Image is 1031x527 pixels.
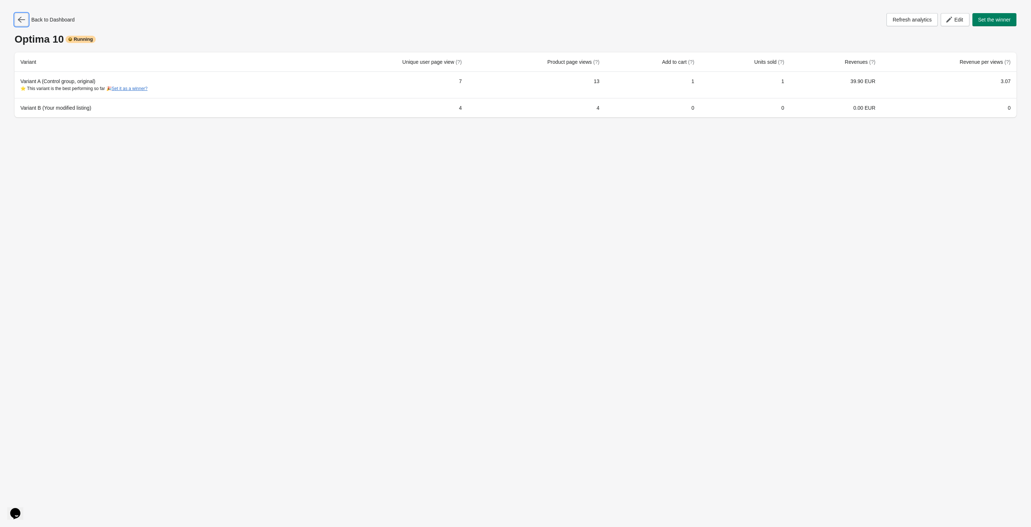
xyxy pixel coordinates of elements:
[314,98,468,117] td: 4
[20,85,308,92] div: ⭐ This variant is the best performing so far 🎉
[700,98,790,117] td: 0
[15,52,314,72] th: Variant
[662,59,694,65] span: Add to cart
[688,59,694,65] span: (?)
[790,98,881,117] td: 0.00 EUR
[15,34,1016,45] div: Optima 10
[778,59,784,65] span: (?)
[468,98,605,117] td: 4
[893,17,932,23] span: Refresh analytics
[881,72,1016,98] td: 3.07
[886,13,938,26] button: Refresh analytics
[845,59,876,65] span: Revenues
[941,13,969,26] button: Edit
[700,72,790,98] td: 1
[605,72,700,98] td: 1
[605,98,700,117] td: 0
[15,13,75,26] div: Back to Dashboard
[978,17,1011,23] span: Set the winner
[314,72,468,98] td: 7
[790,72,881,98] td: 39.90 EUR
[547,59,599,65] span: Product page views
[468,72,605,98] td: 13
[954,17,963,23] span: Edit
[754,59,784,65] span: Units sold
[960,59,1011,65] span: Revenue per views
[1004,59,1011,65] span: (?)
[66,36,96,43] div: Running
[881,98,1016,117] td: 0
[20,104,308,112] div: Variant B (Your modified listing)
[20,78,308,92] div: Variant A (Control group, original)
[112,86,148,91] button: Set it as a winner?
[869,59,875,65] span: (?)
[593,59,599,65] span: (?)
[972,13,1017,26] button: Set the winner
[7,498,31,520] iframe: chat widget
[455,59,462,65] span: (?)
[402,59,462,65] span: Unique user page view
